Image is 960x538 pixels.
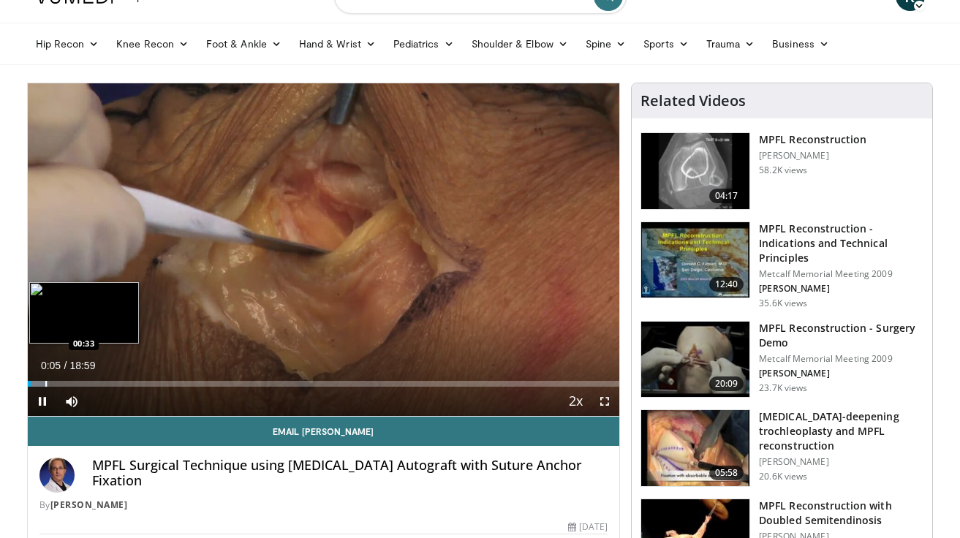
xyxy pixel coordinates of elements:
p: 23.7K views [759,382,807,394]
div: By [39,499,608,512]
span: 0:05 [41,360,61,371]
img: Avatar [39,458,75,493]
button: Fullscreen [590,387,619,416]
a: 05:58 [MEDICAL_DATA]-deepening trochleoplasty and MPFL reconstruction [PERSON_NAME] 20.6K views [640,409,923,487]
a: Hip Recon [27,29,108,58]
a: Pediatrics [385,29,463,58]
a: Spine [577,29,635,58]
img: 642458_3.png.150x105_q85_crop-smart_upscale.jpg [641,222,749,298]
p: [PERSON_NAME] [759,456,923,468]
img: aren_3.png.150x105_q85_crop-smart_upscale.jpg [641,322,749,398]
h3: [MEDICAL_DATA]-deepening trochleoplasty and MPFL reconstruction [759,409,923,453]
a: [PERSON_NAME] [50,499,128,511]
span: 04:17 [709,189,744,203]
a: Trauma [698,29,764,58]
a: Hand & Wrist [290,29,385,58]
div: [DATE] [568,520,608,534]
p: [PERSON_NAME] [759,283,923,295]
a: 20:09 MPFL Reconstruction - Surgery Demo Metcalf Memorial Meeting 2009 [PERSON_NAME] 23.7K views [640,321,923,398]
h4: MPFL Surgical Technique using [MEDICAL_DATA] Autograft with Suture Anchor Fixation [92,458,608,489]
span: 18:59 [69,360,95,371]
span: / [64,360,67,371]
a: Foot & Ankle [197,29,290,58]
a: Knee Recon [107,29,197,58]
a: Shoulder & Elbow [463,29,577,58]
p: [PERSON_NAME] [759,368,923,379]
img: 38434_0000_3.png.150x105_q85_crop-smart_upscale.jpg [641,133,749,209]
p: 20.6K views [759,471,807,482]
video-js: Video Player [28,83,620,417]
a: Email [PERSON_NAME] [28,417,620,446]
button: Mute [57,387,86,416]
h3: MPFL Reconstruction - Surgery Demo [759,321,923,350]
h4: Related Videos [640,92,746,110]
span: 05:58 [709,466,744,480]
span: 20:09 [709,376,744,391]
span: 12:40 [709,277,744,292]
h3: MPFL Reconstruction - Indications and Technical Principles [759,221,923,265]
img: image.jpeg [29,282,139,344]
a: Sports [635,29,698,58]
div: Progress Bar [28,381,620,387]
h3: MPFL Reconstruction [759,132,866,147]
p: Metcalf Memorial Meeting 2009 [759,268,923,280]
a: Business [763,29,838,58]
p: 35.6K views [759,298,807,309]
img: XzOTlMlQSGUnbGTX4xMDoxOjB1O8AjAz_1.150x105_q85_crop-smart_upscale.jpg [641,410,749,486]
button: Playback Rate [561,387,590,416]
p: Metcalf Memorial Meeting 2009 [759,353,923,365]
p: 58.2K views [759,164,807,176]
button: Pause [28,387,57,416]
h3: MPFL Reconstruction with Doubled Semitendinosis [759,499,923,528]
p: [PERSON_NAME] [759,150,866,162]
a: 12:40 MPFL Reconstruction - Indications and Technical Principles Metcalf Memorial Meeting 2009 [P... [640,221,923,309]
a: 04:17 MPFL Reconstruction [PERSON_NAME] 58.2K views [640,132,923,210]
